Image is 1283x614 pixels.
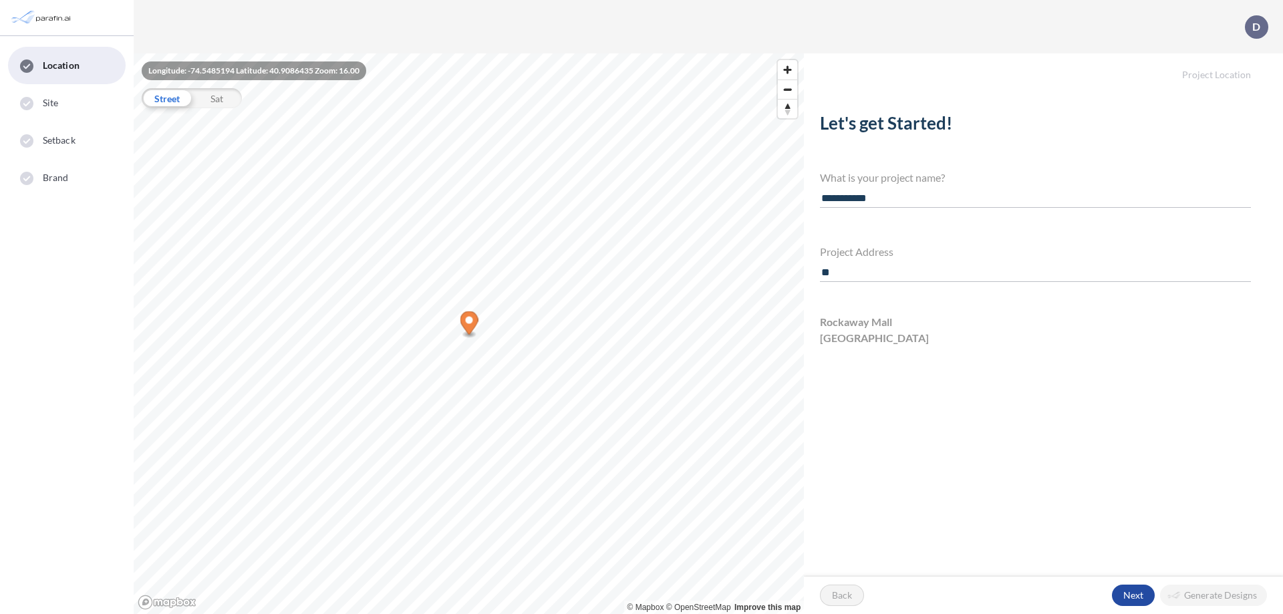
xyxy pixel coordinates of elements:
[820,245,1251,258] h4: Project Address
[43,59,80,72] span: Location
[43,134,76,147] span: Setback
[142,88,192,108] div: Street
[142,61,366,80] div: Longitude: -74.5485194 Latitude: 40.9086435 Zoom: 16.00
[1252,21,1260,33] p: D
[138,595,196,610] a: Mapbox homepage
[804,53,1283,81] h5: Project Location
[734,603,801,612] a: Improve this map
[43,171,69,184] span: Brand
[627,603,664,612] a: Mapbox
[1123,589,1143,602] p: Next
[778,60,797,80] button: Zoom in
[43,96,58,110] span: Site
[820,330,929,346] span: [GEOGRAPHIC_DATA]
[10,5,75,30] img: Parafin
[1112,585,1155,606] button: Next
[820,314,892,330] span: Rockaway Mall
[192,88,242,108] div: Sat
[778,100,797,118] span: Reset bearing to north
[134,53,804,614] canvas: Map
[820,171,1251,184] h4: What is your project name?
[778,99,797,118] button: Reset bearing to north
[666,603,731,612] a: OpenStreetMap
[820,113,1251,139] h2: Let's get Started!
[460,311,478,339] div: Map marker
[778,80,797,99] button: Zoom out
